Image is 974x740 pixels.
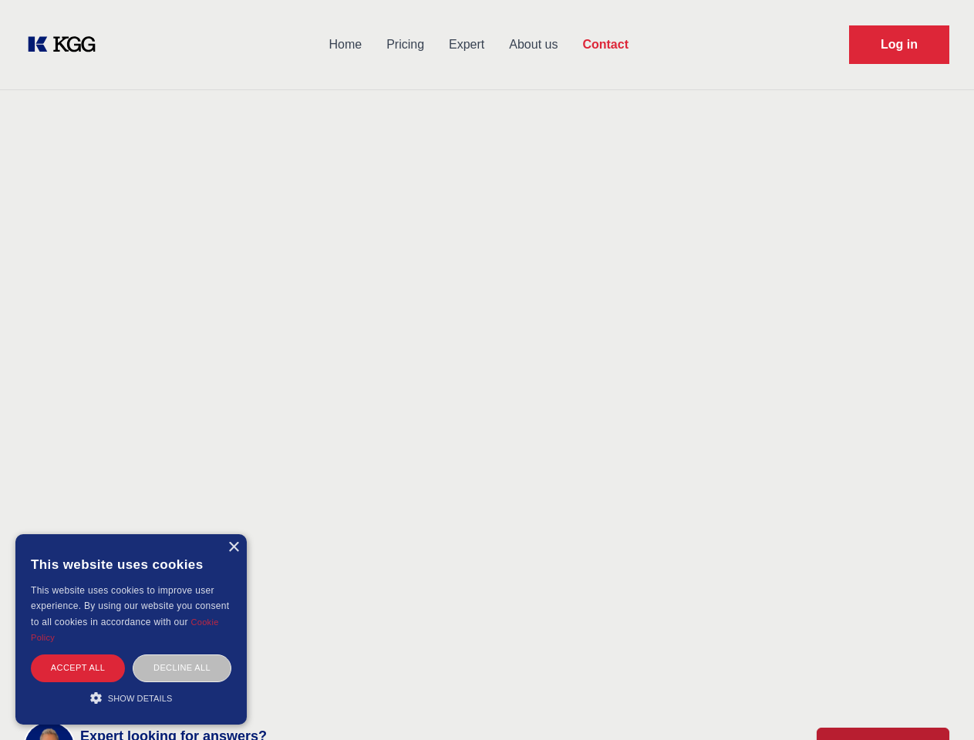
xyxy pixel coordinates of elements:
[849,25,949,64] a: Request Demo
[108,694,173,703] span: Show details
[31,617,219,642] a: Cookie Policy
[133,654,231,681] div: Decline all
[316,25,374,65] a: Home
[31,654,125,681] div: Accept all
[31,690,231,705] div: Show details
[25,32,108,57] a: KOL Knowledge Platform: Talk to Key External Experts (KEE)
[570,25,641,65] a: Contact
[31,546,231,583] div: This website uses cookies
[31,585,229,627] span: This website uses cookies to improve user experience. By using our website you consent to all coo...
[436,25,497,65] a: Expert
[374,25,436,65] a: Pricing
[227,542,239,553] div: Close
[897,666,974,740] iframe: Chat Widget
[497,25,570,65] a: About us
